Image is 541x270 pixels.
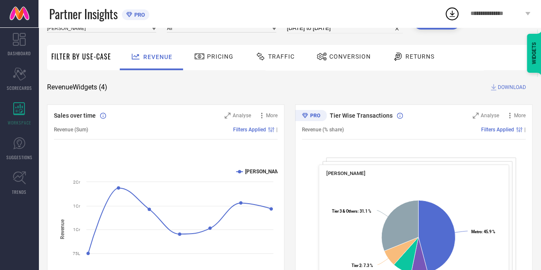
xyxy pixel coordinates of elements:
text: : 45.9 % [471,229,495,234]
span: TRENDS [12,189,27,195]
span: | [276,127,278,133]
span: | [524,127,526,133]
span: Traffic [268,53,295,60]
span: DOWNLOAD [498,83,526,92]
span: More [266,113,278,119]
span: Tier Wise Transactions [330,112,393,119]
svg: Zoom [473,113,479,119]
span: Returns [405,53,435,60]
span: Sales over time [54,112,96,119]
span: SCORECARDS [7,85,32,91]
span: Revenue (Sum) [54,127,88,133]
span: Revenue Widgets ( 4 ) [47,83,107,92]
tspan: Metro [471,229,481,234]
span: Analyse [481,113,499,119]
text: 75L [73,251,80,256]
text: 2Cr [73,180,80,184]
text: 1Cr [73,227,80,232]
span: Analyse [233,113,251,119]
text: 1Cr [73,204,80,208]
div: Premium [295,110,327,123]
span: Filters Applied [233,127,266,133]
span: Filters Applied [481,127,514,133]
span: Filter By Use-Case [51,51,111,62]
input: Select time period [287,23,403,33]
span: Revenue [143,53,172,60]
tspan: Tier 2 [352,263,361,267]
span: DASHBOARD [8,50,31,56]
span: Partner Insights [49,5,118,23]
span: SUGGESTIONS [6,154,33,160]
span: More [514,113,526,119]
span: Conversion [329,53,371,60]
span: [PERSON_NAME] [326,170,365,176]
span: Revenue (% share) [302,127,344,133]
tspan: Revenue [59,219,65,239]
svg: Zoom [225,113,231,119]
span: PRO [132,12,145,18]
text: : 31.1 % [332,209,371,214]
tspan: Tier 3 & Others [332,209,358,214]
span: Pricing [207,53,234,60]
text: : 7.3 % [352,263,373,267]
text: [PERSON_NAME] [245,169,284,175]
span: WORKSPACE [8,119,31,126]
div: Open download list [444,6,460,21]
